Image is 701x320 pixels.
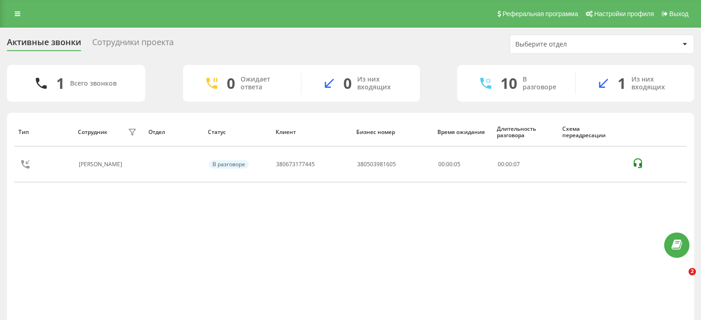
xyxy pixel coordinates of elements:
span: Настройки профиля [594,10,654,17]
iframe: Intercom live chat [670,268,692,290]
div: Отдел [148,129,199,135]
div: 10 [501,75,517,92]
div: 0 [343,75,352,92]
div: Статус [208,129,267,135]
div: : : [498,161,520,168]
div: 1 [56,75,65,92]
div: Схема переадресации [562,126,623,139]
div: Время ожидания [437,129,488,135]
div: В разговоре [523,76,561,91]
div: Бизнес номер [356,129,429,135]
div: Из них входящих [631,76,680,91]
div: 00:00:05 [438,161,488,168]
div: Клиент [276,129,348,135]
span: 00 [506,160,512,168]
div: Сотрудник [78,129,107,135]
div: Всего звонков [70,80,117,87]
span: Реферальная программа [502,10,578,17]
span: 07 [513,160,520,168]
div: Сотрудники проекта [92,37,174,52]
span: 2 [689,268,696,275]
div: Активные звонки [7,37,81,52]
div: [PERSON_NAME] [79,161,124,168]
div: В разговоре [209,160,249,169]
div: Длительность разговора [497,126,554,139]
div: Из них входящих [357,76,406,91]
div: Ожидает ответа [241,76,287,91]
span: Выход [669,10,689,17]
div: 380673177445 [276,161,315,168]
div: 0 [227,75,235,92]
div: 380503981605 [357,161,396,168]
div: Тип [18,129,69,135]
div: Выберите отдел [515,41,625,48]
div: 1 [618,75,626,92]
span: 00 [498,160,504,168]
